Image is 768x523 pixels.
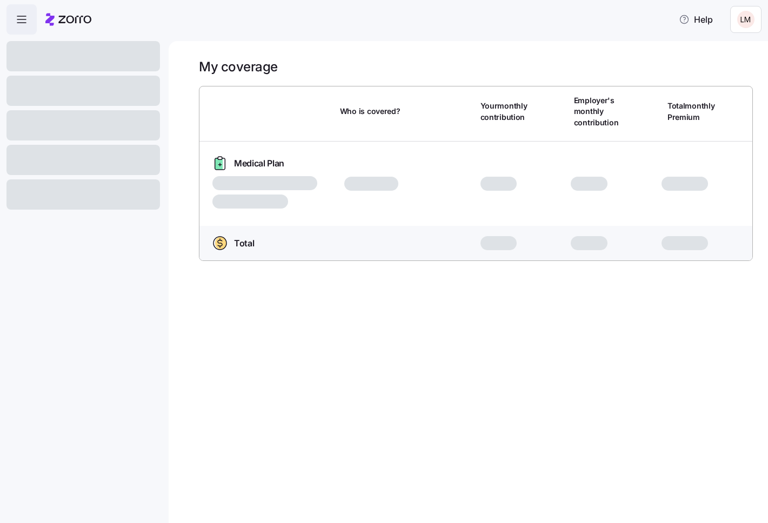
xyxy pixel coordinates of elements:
[234,157,284,170] span: Medical Plan
[199,58,278,75] h1: My coverage
[574,95,619,128] span: Employer's monthly contribution
[670,9,722,30] button: Help
[340,106,400,117] span: Who is covered?
[480,100,527,123] span: Your monthly contribution
[737,11,754,28] img: 3e6f9c6ccca0a4d12f3f96deaf996304
[234,237,254,250] span: Total
[679,13,713,26] span: Help
[667,100,715,123] span: Total monthly Premium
